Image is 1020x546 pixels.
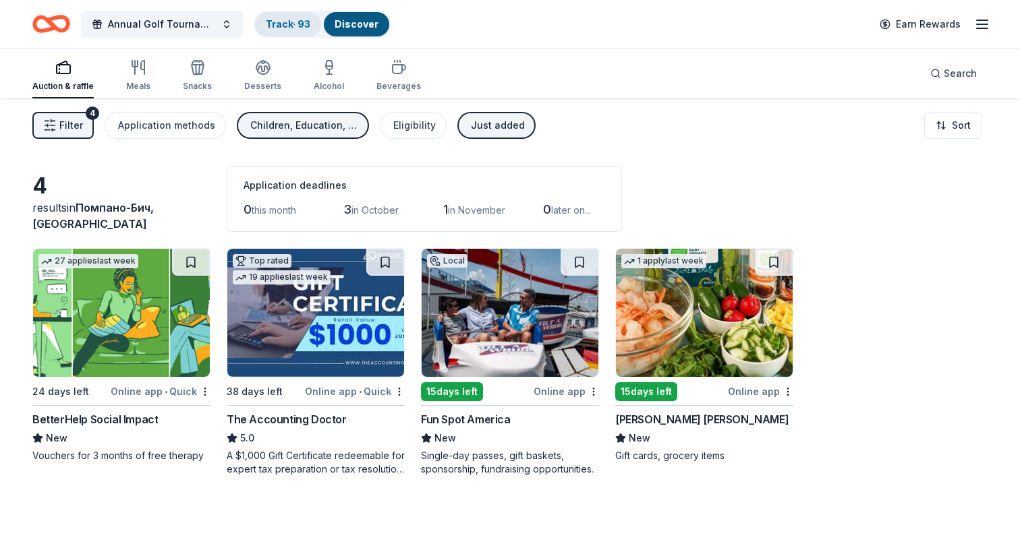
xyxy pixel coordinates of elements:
[471,117,525,133] div: Just added
[240,430,254,446] span: 5.0
[443,202,448,216] span: 1
[427,254,468,268] div: Local
[227,449,405,476] div: A $1,000 Gift Certificate redeemable for expert tax preparation or tax resolution services—recipi...
[448,204,505,216] span: in November
[872,12,969,36] a: Earn Rewards
[250,117,358,133] div: Children, Education, Social Justice, Poverty & Hunger, Disaster Relief
[165,386,167,397] span: •
[32,112,94,139] button: Filter4
[32,384,89,400] div: 24 days left
[534,383,599,400] div: Online app
[111,383,210,400] div: Online app Quick
[118,117,215,133] div: Application methods
[32,8,70,40] a: Home
[244,81,281,92] div: Desserts
[33,249,210,377] img: Image for BetterHelp Social Impact
[252,204,296,216] span: this month
[728,383,793,400] div: Online app
[421,248,599,476] a: Image for Fun Spot AmericaLocal15days leftOnline appFun Spot AmericaNewSingle-day passes, gift ba...
[227,384,283,400] div: 38 days left
[351,204,399,216] span: in October
[126,81,150,92] div: Meals
[32,54,94,98] button: Auction & raffle
[434,430,456,446] span: New
[421,449,599,476] div: Single-day passes, gift baskets, sponsorship, fundraising opportunities.
[32,81,94,92] div: Auction & raffle
[32,248,210,462] a: Image for BetterHelp Social Impact27 applieslast week24 days leftOnline app•QuickBetterHelp Socia...
[421,382,483,401] div: 15 days left
[237,112,369,139] button: Children, Education, Social Justice, Poverty & Hunger, Disaster Relief
[335,18,378,30] a: Discover
[32,173,210,200] div: 4
[244,54,281,98] button: Desserts
[924,112,982,139] button: Sort
[551,204,591,216] span: later on...
[359,386,362,397] span: •
[46,430,67,446] span: New
[233,254,291,268] div: Top rated
[305,383,405,400] div: Online app Quick
[376,54,421,98] button: Beverages
[183,81,212,92] div: Snacks
[615,382,677,401] div: 15 days left
[543,202,551,216] span: 0
[343,202,351,216] span: 3
[32,201,154,231] span: in
[422,249,598,377] img: Image for Fun Spot America
[254,11,391,38] button: Track· 93Discover
[615,411,789,427] div: [PERSON_NAME] [PERSON_NAME]
[86,107,99,120] div: 4
[227,248,405,476] a: Image for The Accounting DoctorTop rated19 applieslast week38 days leftOnline app•QuickThe Accoun...
[233,270,331,284] div: 19 applies last week
[952,117,971,133] span: Sort
[421,411,511,427] div: Fun Spot America
[266,18,310,30] a: Track· 93
[32,201,154,231] span: Помпано-Бич, [GEOGRAPHIC_DATA]
[227,411,347,427] div: The Accounting Doctor
[621,254,706,268] div: 1 apply last week
[59,117,83,133] span: Filter
[944,65,977,82] span: Search
[81,11,243,38] button: Annual Golf Tournament
[183,54,212,98] button: Snacks
[244,202,252,216] span: 0
[615,248,793,462] a: Image for Harris Teeter1 applylast week15days leftOnline app[PERSON_NAME] [PERSON_NAME]NewGift ca...
[244,177,605,193] div: Application deadlines
[376,81,421,92] div: Beverages
[126,54,150,98] button: Meals
[380,112,447,139] button: Eligibility
[314,81,344,92] div: Alcohol
[32,449,210,462] div: Vouchers for 3 months of free therapy
[32,411,158,427] div: BetterHelp Social Impact
[615,449,793,462] div: Gift cards, grocery items
[457,112,536,139] button: Just added
[105,112,226,139] button: Application methods
[32,200,210,232] div: results
[393,117,436,133] div: Eligibility
[616,249,793,377] img: Image for Harris Teeter
[227,249,404,377] img: Image for The Accounting Doctor
[919,60,988,87] button: Search
[314,54,344,98] button: Alcohol
[108,16,216,32] span: Annual Golf Tournament
[38,254,138,268] div: 27 applies last week
[629,430,650,446] span: New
